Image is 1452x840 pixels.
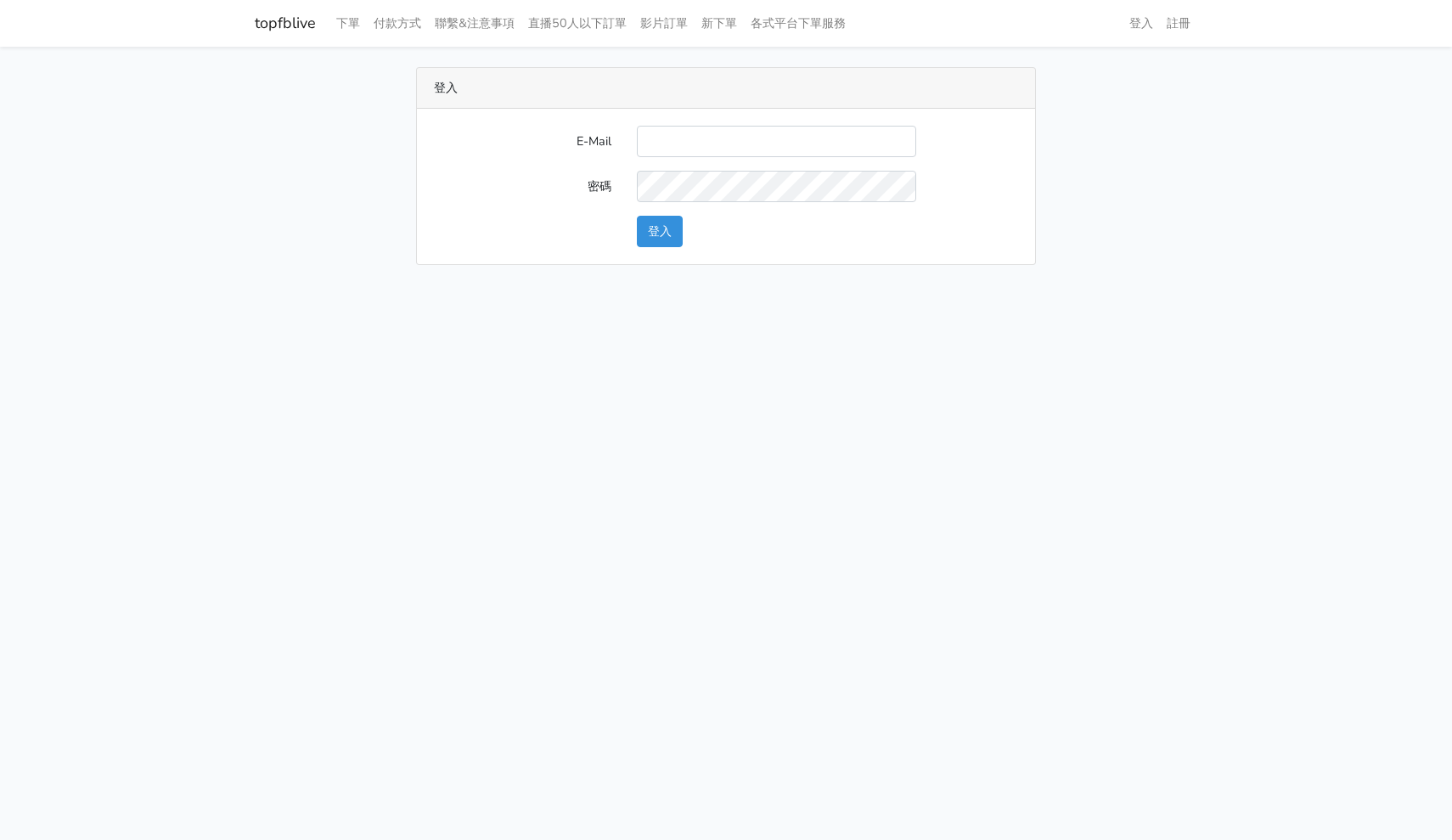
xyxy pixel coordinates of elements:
a: topfblive [255,7,316,40]
label: E-Mail [421,126,624,157]
a: 新下單 [695,7,744,40]
div: 登入 [417,68,1035,109]
label: 密碼 [421,171,624,202]
a: 聯繫&注意事項 [428,7,521,40]
a: 各式平台下單服務 [744,7,853,40]
a: 下單 [329,7,367,40]
a: 登入 [1123,7,1160,40]
a: 影片訂單 [633,7,695,40]
button: 登入 [637,216,683,247]
a: 直播50人以下訂單 [521,7,633,40]
a: 付款方式 [367,7,428,40]
a: 註冊 [1160,7,1197,40]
